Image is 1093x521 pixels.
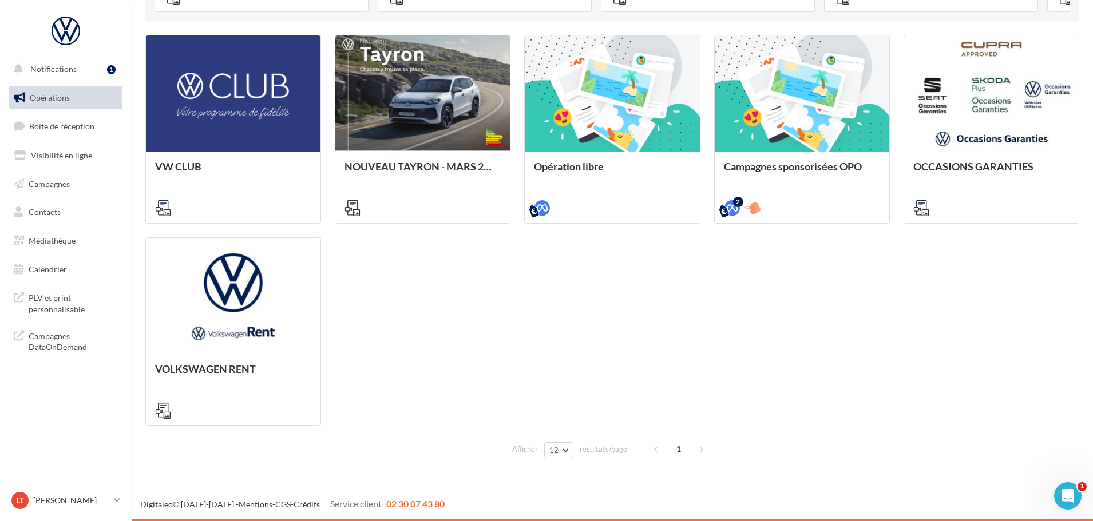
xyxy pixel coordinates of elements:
[30,64,77,74] span: Notifications
[544,442,573,458] button: 12
[294,499,320,509] a: Crédits
[29,328,118,353] span: Campagnes DataOnDemand
[7,324,125,357] a: Campagnes DataOnDemand
[344,161,501,184] div: NOUVEAU TAYRON - MARS 2025
[29,121,94,131] span: Boîte de réception
[30,93,70,102] span: Opérations
[107,65,116,74] div: 1
[16,495,24,506] span: LT
[29,178,70,188] span: Campagnes
[155,363,311,386] div: VOLKSWAGEN RENT
[275,499,291,509] a: CGS
[913,161,1070,184] div: OCCASIONS GARANTIES
[733,197,743,207] div: 2
[29,264,67,274] span: Calendrier
[670,440,688,458] span: 1
[7,57,120,81] button: Notifications 1
[155,161,311,184] div: VW CLUB
[7,114,125,138] a: Boîte de réception
[7,86,125,110] a: Opérations
[580,444,627,455] span: résultats/page
[29,290,118,315] span: PLV et print personnalisable
[534,161,690,184] div: Opération libre
[140,499,173,509] a: Digitaleo
[239,499,272,509] a: Mentions
[549,446,559,455] span: 12
[7,229,125,253] a: Médiathèque
[7,144,125,168] a: Visibilité en ligne
[31,150,92,160] span: Visibilité en ligne
[512,444,538,455] span: Afficher
[140,499,445,509] span: © [DATE]-[DATE] - - -
[7,200,125,224] a: Contacts
[724,161,880,184] div: Campagnes sponsorisées OPO
[9,490,122,511] a: LT [PERSON_NAME]
[1054,482,1082,510] iframe: Intercom live chat
[1078,482,1087,491] span: 1
[330,498,382,509] span: Service client
[7,257,125,281] a: Calendrier
[29,236,76,245] span: Médiathèque
[386,498,445,509] span: 02 30 07 43 80
[33,495,109,506] p: [PERSON_NAME]
[29,207,61,217] span: Contacts
[7,285,125,319] a: PLV et print personnalisable
[7,172,125,196] a: Campagnes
